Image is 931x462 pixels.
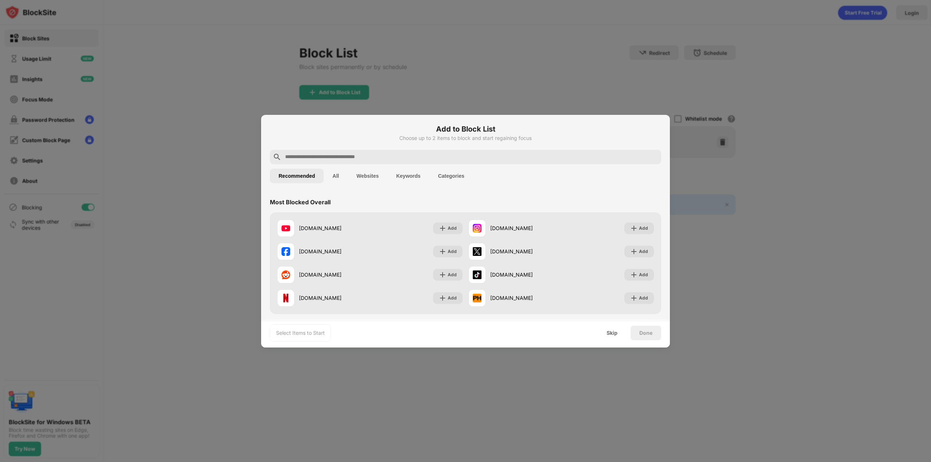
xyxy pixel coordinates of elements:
[448,225,457,232] div: Add
[299,248,370,255] div: [DOMAIN_NAME]
[270,198,331,206] div: Most Blocked Overall
[490,294,561,302] div: [DOMAIN_NAME]
[281,247,290,256] img: favicons
[299,224,370,232] div: [DOMAIN_NAME]
[490,224,561,232] div: [DOMAIN_NAME]
[607,330,618,336] div: Skip
[270,135,661,141] div: Choose up to 2 items to block and start regaining focus
[281,224,290,233] img: favicons
[639,248,648,255] div: Add
[490,248,561,255] div: [DOMAIN_NAME]
[473,224,482,233] img: favicons
[448,248,457,255] div: Add
[473,270,482,279] img: favicons
[273,153,281,161] img: search.svg
[387,169,429,183] button: Keywords
[473,294,482,302] img: favicons
[473,247,482,256] img: favicons
[448,271,457,278] div: Add
[448,294,457,302] div: Add
[639,294,648,302] div: Add
[299,271,370,278] div: [DOMAIN_NAME]
[639,225,648,232] div: Add
[276,329,325,337] div: Select Items to Start
[299,294,370,302] div: [DOMAIN_NAME]
[270,169,324,183] button: Recommended
[281,270,290,279] img: favicons
[324,169,348,183] button: All
[281,294,290,302] img: favicons
[348,169,387,183] button: Websites
[429,169,473,183] button: Categories
[639,271,648,278] div: Add
[270,124,661,134] h6: Add to Block List
[490,271,561,278] div: [DOMAIN_NAME]
[639,330,652,336] div: Done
